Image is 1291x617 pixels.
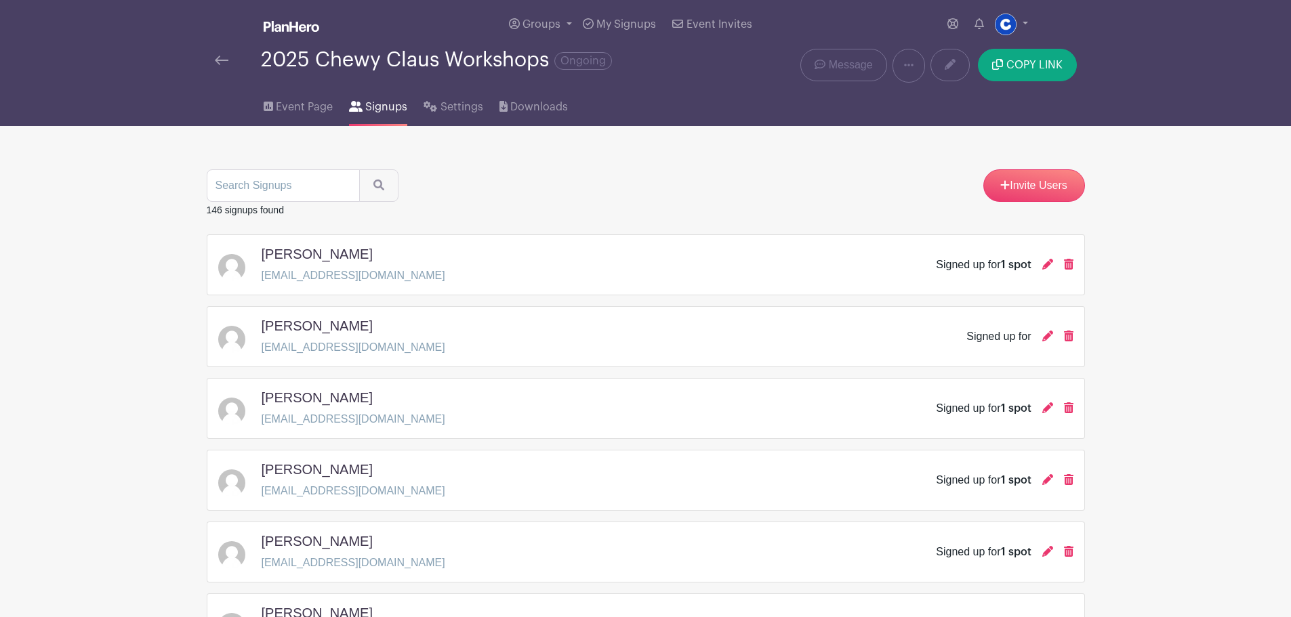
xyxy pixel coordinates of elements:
[207,205,284,215] small: 146 signups found
[218,326,245,353] img: default-ce2991bfa6775e67f084385cd625a349d9dcbb7a52a09fb2fda1e96e2d18dcdb.png
[262,461,373,477] h5: [PERSON_NAME]
[510,99,568,115] span: Downloads
[262,533,373,549] h5: [PERSON_NAME]
[829,57,873,73] span: Message
[262,339,445,356] p: [EMAIL_ADDRESS][DOMAIN_NAME]
[596,19,656,30] span: My Signups
[262,246,373,262] h5: [PERSON_NAME]
[261,49,612,71] div: 2025 Chewy Claus Workshops
[276,99,333,115] span: Event Page
[1001,475,1031,486] span: 1 spot
[264,21,319,32] img: logo_white-6c42ec7e38ccf1d336a20a19083b03d10ae64f83f12c07503d8b9e83406b4c7d.svg
[995,14,1017,35] img: 1629734264472.jfif
[365,99,407,115] span: Signups
[262,411,445,427] p: [EMAIL_ADDRESS][DOMAIN_NAME]
[1001,259,1031,270] span: 1 spot
[983,169,1085,202] a: Invite Users
[218,541,245,568] img: default-ce2991bfa6775e67f084385cd625a349d9dcbb7a52a09fb2fda1e96e2d18dcdb.png
[218,469,245,496] img: default-ce2991bfa6775e67f084385cd625a349d9dcbb7a52a09fb2fda1e96e2d18dcdb.png
[349,83,407,126] a: Signups
[936,472,1031,488] div: Signed up for
[262,483,445,499] p: [EMAIL_ADDRESS][DOMAIN_NAME]
[499,83,568,126] a: Downloads
[687,19,752,30] span: Event Invites
[215,56,228,65] img: back-arrow-29a5d9b10d5bd6ae65dc969a981735edf675c4d7a1fe02e03b50dbd4ba3cdb55.svg
[800,49,886,81] a: Message
[936,257,1031,273] div: Signed up for
[1001,547,1031,557] span: 1 spot
[440,99,483,115] span: Settings
[262,268,445,284] p: [EMAIL_ADDRESS][DOMAIN_NAME]
[966,328,1031,345] div: Signed up for
[262,318,373,334] h5: [PERSON_NAME]
[424,83,483,126] a: Settings
[218,254,245,281] img: default-ce2991bfa6775e67f084385cd625a349d9dcbb7a52a09fb2fda1e96e2d18dcdb.png
[554,52,612,70] span: Ongoing
[218,398,245,425] img: default-ce2991bfa6775e67f084385cd625a349d9dcbb7a52a09fb2fda1e96e2d18dcdb.png
[264,83,333,126] a: Event Page
[936,544,1031,560] div: Signed up for
[262,389,373,406] h5: [PERSON_NAME]
[1006,60,1063,70] span: COPY LINK
[936,400,1031,417] div: Signed up for
[207,169,360,202] input: Search Signups
[262,555,445,571] p: [EMAIL_ADDRESS][DOMAIN_NAME]
[522,19,560,30] span: Groups
[978,49,1076,81] button: COPY LINK
[1001,403,1031,414] span: 1 spot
